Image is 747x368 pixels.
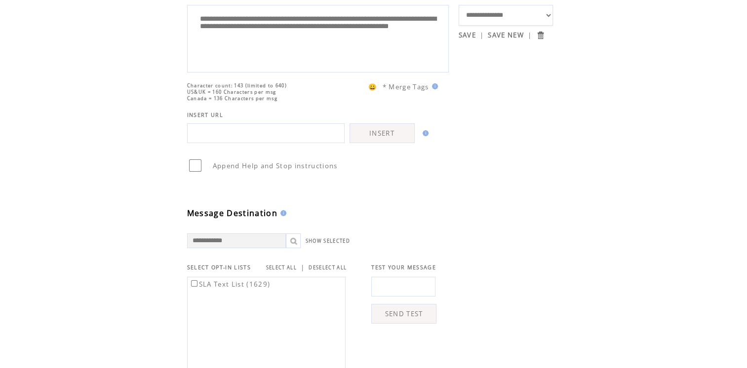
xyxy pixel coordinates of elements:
input: SLA Text List (1629) [191,280,197,287]
span: Character count: 143 (limited to 640) [187,82,287,89]
a: INSERT [350,123,415,143]
span: Canada = 136 Characters per msg [187,95,277,102]
span: US&UK = 160 Characters per msg [187,89,276,95]
a: SAVE NEW [488,31,524,39]
span: | [528,31,532,39]
span: SELECT OPT-IN LISTS [187,264,251,271]
label: SLA Text List (1629) [189,280,271,289]
a: SELECT ALL [266,264,297,271]
span: INSERT URL [187,111,223,118]
img: help.gif [420,130,429,136]
a: DESELECT ALL [309,264,347,271]
img: help.gif [429,83,438,89]
span: Message Destination [187,208,277,219]
span: * Merge Tags [383,82,429,91]
span: 😀 [368,82,377,91]
input: Submit [536,31,545,40]
a: SEND TEST [371,304,436,324]
span: TEST YOUR MESSAGE [371,264,436,271]
img: help.gif [277,210,286,216]
span: | [301,263,305,272]
span: | [480,31,484,39]
span: Append Help and Stop instructions [213,161,338,170]
a: SHOW SELECTED [306,238,350,244]
a: SAVE [459,31,476,39]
